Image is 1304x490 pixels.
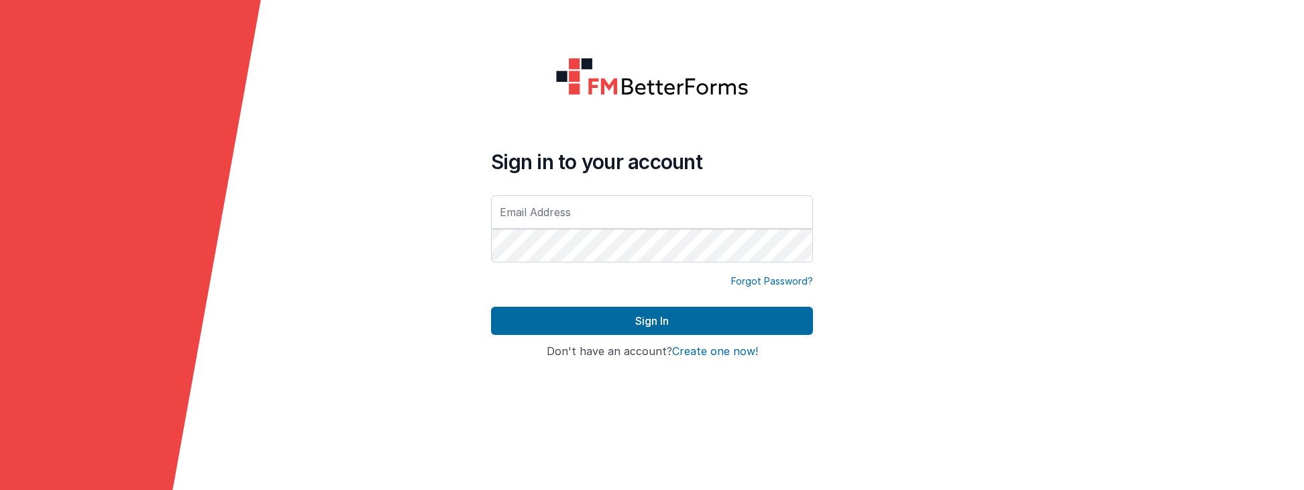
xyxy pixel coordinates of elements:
[672,346,758,358] button: Create one now!
[731,275,813,288] a: Forgot Password?
[491,307,813,335] button: Sign In
[491,346,813,358] h4: Don't have an account?
[491,150,813,174] h4: Sign in to your account
[491,195,813,229] input: Email Address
